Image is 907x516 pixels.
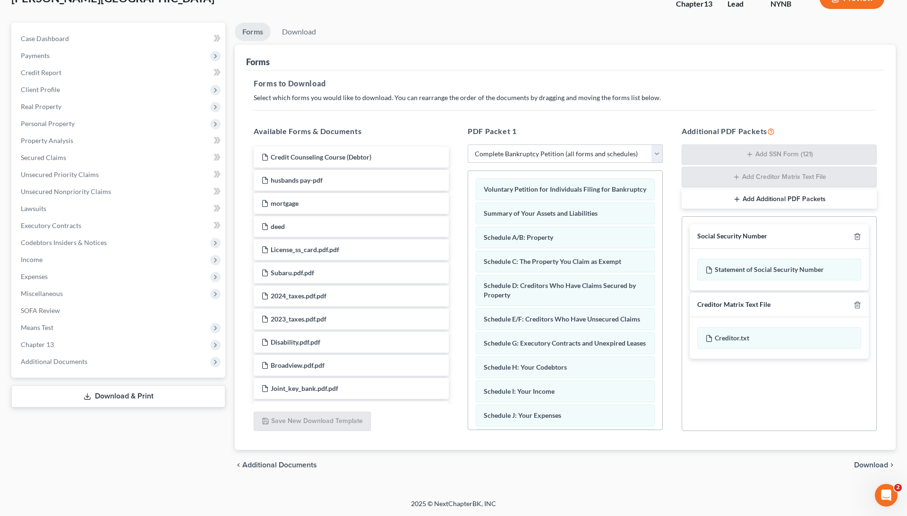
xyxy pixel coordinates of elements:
[242,461,317,469] span: Additional Documents
[484,363,567,371] span: Schedule H: Your Codebtors
[697,327,861,349] div: Creditor.txt
[484,233,553,241] span: Schedule A/B: Property
[21,357,87,365] span: Additional Documents
[235,461,242,469] i: chevron_left
[21,119,75,127] span: Personal Property
[21,102,61,110] span: Real Property
[184,499,723,516] div: 2025 © NextChapterBK, INC
[254,126,449,137] h5: Available Forms & Documents
[11,385,225,407] a: Download & Print
[21,68,61,76] span: Credit Report
[13,183,225,200] a: Unsecured Nonpriority Claims
[484,185,646,193] span: Voluntary Petition for Individuals Filing for Bankruptcy
[854,461,888,469] span: Download
[271,199,299,207] span: mortgage
[21,187,111,195] span: Unsecured Nonpriority Claims
[468,126,663,137] h5: PDF Packet 1
[271,176,323,184] span: husbands pay-pdf
[21,34,69,42] span: Case Dashboard
[254,78,877,89] h5: Forms to Download
[235,461,317,469] a: chevron_left Additional Documents
[13,217,225,234] a: Executory Contracts
[271,292,326,300] span: 2024_taxes.pdf.pdf
[271,315,326,323] span: 2023_taxes.pdf.pdf
[13,64,225,81] a: Credit Report
[21,272,48,280] span: Expenses
[271,361,325,369] span: Broadview.pdf.pdf
[484,257,621,265] span: Schedule C: The Property You Claim as Exempt
[484,411,561,419] span: Schedule J: Your Expenses
[682,189,877,209] button: Add Additional PDF Packets
[21,51,50,59] span: Payments
[274,23,324,41] a: Download
[13,200,225,217] a: Lawsuits
[21,204,46,212] span: Lawsuits
[484,387,555,395] span: Schedule I: Your Income
[21,85,60,93] span: Client Profile
[13,166,225,183] a: Unsecured Priority Claims
[682,144,877,165] button: Add SSN Form (121)
[484,339,646,347] span: Schedule G: Executory Contracts and Unexpired Leases
[246,56,270,68] div: Forms
[875,484,898,507] iframe: Intercom live chat
[271,269,314,277] span: Subaru.pdf.pdf
[271,245,339,254] span: License_ss_card.pdf.pdf
[271,384,338,392] span: Joint_key_bank.pdf.pdf
[21,221,81,229] span: Executory Contracts
[13,302,225,319] a: SOFA Review
[682,167,877,187] button: Add Creditor Matrix Text File
[13,149,225,166] a: Secured Claims
[21,340,54,348] span: Chapter 13
[888,461,896,469] i: chevron_right
[682,126,877,137] h5: Additional PDF Packets
[21,136,73,144] span: Property Analysis
[21,306,60,314] span: SOFA Review
[21,238,107,246] span: Codebtors Insiders & Notices
[13,30,225,47] a: Case Dashboard
[254,93,877,102] p: Select which forms you would like to download. You can rearrange the order of the documents by dr...
[21,289,63,297] span: Miscellaneous
[13,132,225,149] a: Property Analysis
[21,170,99,178] span: Unsecured Priority Claims
[697,232,767,241] div: Social Security Number
[21,153,66,161] span: Secured Claims
[697,300,770,309] div: Creditor Matrix Text File
[254,412,371,431] button: Save New Download Template
[271,338,320,346] span: Disability.pdf.pdf
[697,259,861,280] div: Statement of Social Security Number
[854,461,896,469] button: Download chevron_right
[271,153,371,161] span: Credit Counseling Course (Debtor)
[21,255,43,263] span: Income
[235,23,271,41] a: Forms
[484,209,598,217] span: Summary of Your Assets and Liabilities
[271,222,285,230] span: deed
[484,315,640,323] span: Schedule E/F: Creditors Who Have Unsecured Claims
[21,323,53,331] span: Means Test
[894,484,902,491] span: 2
[484,281,636,299] span: Schedule D: Creditors Who Have Claims Secured by Property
